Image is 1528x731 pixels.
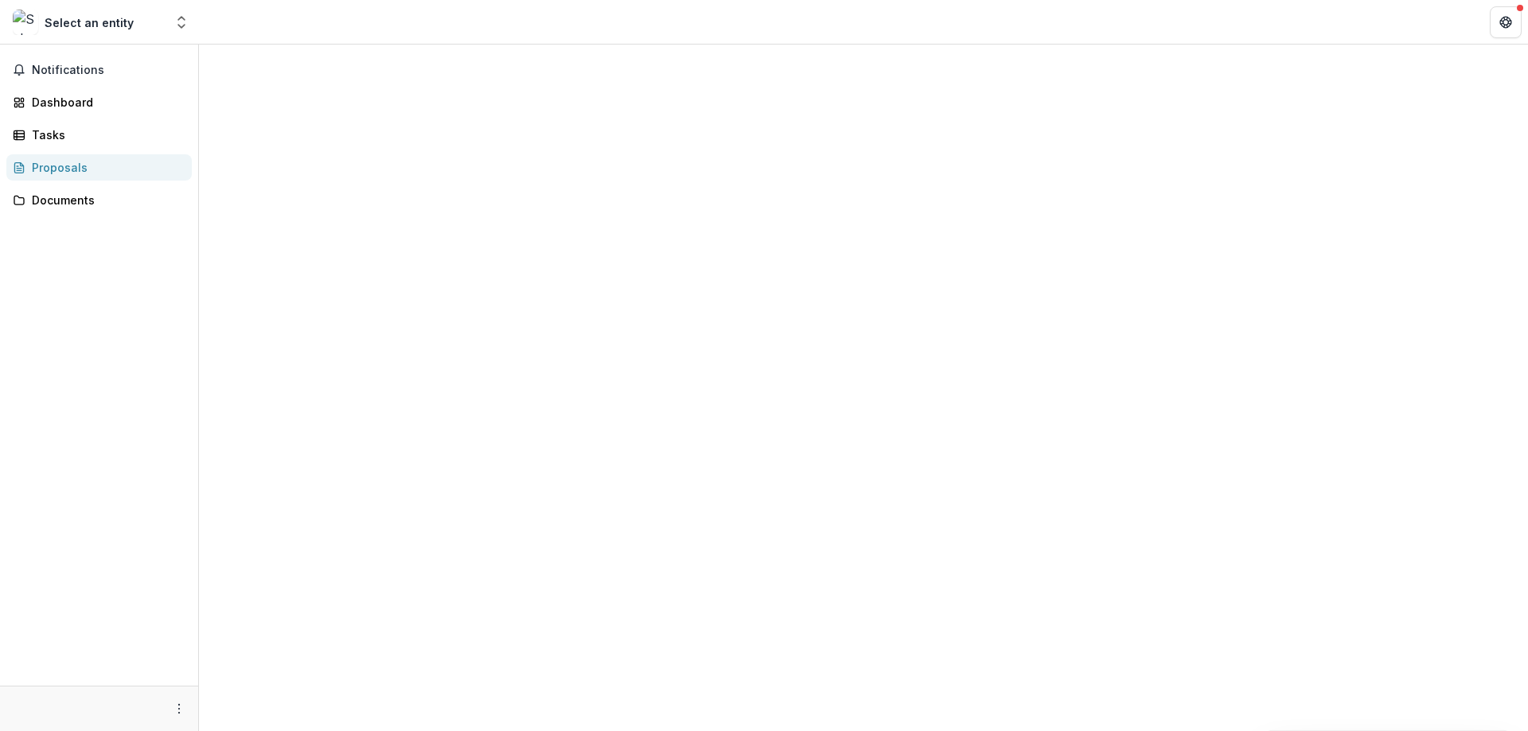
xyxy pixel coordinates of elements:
[6,122,192,148] a: Tasks
[6,57,192,83] button: Notifications
[32,64,185,77] span: Notifications
[32,159,179,176] div: Proposals
[6,89,192,115] a: Dashboard
[32,192,179,208] div: Documents
[6,154,192,181] a: Proposals
[170,699,189,718] button: More
[13,10,38,35] img: Select an entity
[45,14,134,31] div: Select an entity
[32,126,179,143] div: Tasks
[170,6,193,38] button: Open entity switcher
[32,94,179,111] div: Dashboard
[6,187,192,213] a: Documents
[1490,6,1522,38] button: Get Help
